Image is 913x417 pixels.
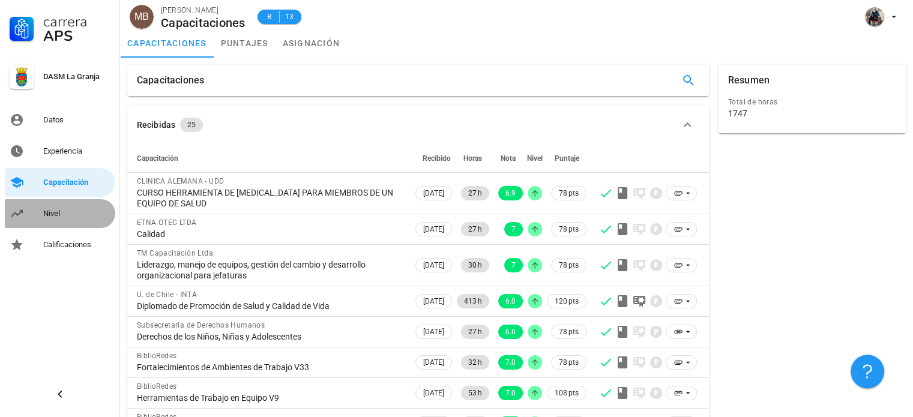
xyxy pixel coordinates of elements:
[5,230,115,259] a: Calificaciones
[559,187,579,199] span: 78 pts
[43,14,110,29] div: Carrera
[161,4,246,16] div: [PERSON_NAME]
[511,258,516,272] span: 7
[43,209,110,218] div: Nivel
[43,146,110,156] div: Experiencia
[525,144,544,173] th: Nivel
[464,294,482,308] span: 413 h
[413,144,454,173] th: Recibido
[134,5,149,29] span: MB
[137,154,178,163] span: Capacitación
[505,186,516,200] span: 6.9
[137,65,204,96] div: Capacitaciones
[43,72,110,82] div: DASM La Granja
[505,294,516,308] span: 6.0
[544,144,589,173] th: Puntaje
[137,218,197,227] span: ETNA OTEC LTDA
[137,301,403,311] div: Diplomado de Promoción de Salud y Calidad de Vida
[423,386,444,400] span: [DATE]
[527,154,543,163] span: Nivel
[137,177,224,185] span: CLINICA ALEMANA - UDD
[468,355,482,370] span: 32 h
[137,362,403,373] div: Fortalecimientos de Ambientes de Trabajo V33
[137,392,403,403] div: Herramientas de Trabajo en Equipo V9
[137,290,197,299] span: U. de Chile - INTA
[127,144,413,173] th: Capacitación
[505,325,516,339] span: 6.6
[423,223,444,236] span: [DATE]
[5,106,115,134] a: Datos
[468,386,482,400] span: 53 h
[865,7,884,26] div: avatar
[137,118,175,131] div: Recibidas
[5,137,115,166] a: Experiencia
[559,326,579,338] span: 78 pts
[5,168,115,197] a: Capacitación
[137,382,176,391] span: BiblioRedes
[276,29,348,58] a: asignación
[161,16,246,29] div: Capacitaciones
[137,229,403,239] div: Calidad
[137,259,403,281] div: Liderazgo, manejo de equipos, gestión del cambio y desarrollo organizacional para jefaturas
[555,154,579,163] span: Puntaje
[130,5,154,29] div: avatar
[423,187,444,200] span: [DATE]
[501,154,516,163] span: Nota
[127,106,709,144] button: Recibidas 25
[468,258,482,272] span: 30 h
[559,223,579,235] span: 78 pts
[43,178,110,187] div: Capacitación
[214,29,276,58] a: puntajes
[423,259,444,272] span: [DATE]
[137,187,403,209] div: CURSO HERRAMIENTA DE [MEDICAL_DATA] PARA MIEMBROS DE UN EQUIPO DE SALUD
[468,325,482,339] span: 27 h
[468,186,482,200] span: 27 h
[187,118,196,132] span: 25
[120,29,214,58] a: capacitaciones
[43,29,110,43] div: APS
[137,352,176,360] span: BiblioRedes
[5,199,115,228] a: Nivel
[423,356,444,369] span: [DATE]
[454,144,492,173] th: Horas
[137,249,215,257] span: TM Capacitación Ltda.
[423,154,451,163] span: Recibido
[505,355,516,370] span: 7.0
[728,96,896,108] div: Total de horas
[555,387,579,399] span: 108 pts
[43,240,110,250] div: Calificaciones
[728,65,770,96] div: Resumen
[423,325,444,338] span: [DATE]
[468,222,482,236] span: 27 h
[505,386,516,400] span: 7.0
[463,154,482,163] span: Horas
[559,259,579,271] span: 78 pts
[137,331,403,342] div: Derechos de los Niños, Niñas y Adolescentes
[43,115,110,125] div: Datos
[728,108,747,119] div: 1747
[511,222,516,236] span: 7
[559,356,579,368] span: 78 pts
[555,295,579,307] span: 120 pts
[265,11,274,23] span: B
[423,295,444,308] span: [DATE]
[137,321,265,329] span: Subsecretaria de Derechos Humanos
[285,11,294,23] span: 13
[492,144,525,173] th: Nota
